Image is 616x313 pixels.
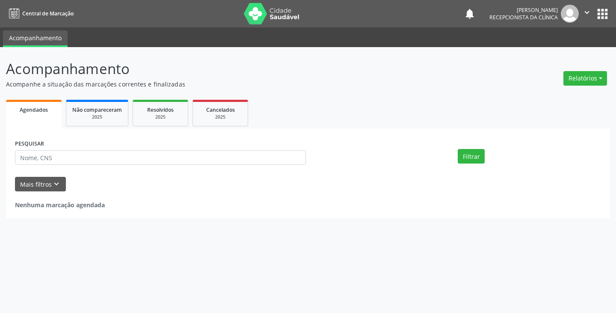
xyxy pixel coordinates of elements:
label: PESQUISAR [15,137,44,151]
i:  [582,8,592,17]
button: Filtrar [458,149,485,164]
button: Relatórios [563,71,607,86]
p: Acompanhe a situação das marcações correntes e finalizadas [6,80,429,89]
a: Acompanhamento [3,30,68,47]
button:  [579,5,595,23]
strong: Nenhuma marcação agendada [15,201,105,209]
span: Recepcionista da clínica [489,14,558,21]
button: notifications [464,8,476,20]
img: img [561,5,579,23]
span: Agendados [20,106,48,113]
p: Acompanhamento [6,58,429,80]
div: 2025 [72,114,122,120]
span: Resolvidos [147,106,174,113]
input: Nome, CNS [15,150,306,165]
div: 2025 [199,114,242,120]
button: Mais filtroskeyboard_arrow_down [15,177,66,192]
div: 2025 [139,114,182,120]
a: Central de Marcação [6,6,74,21]
span: Central de Marcação [22,10,74,17]
div: [PERSON_NAME] [489,6,558,14]
i: keyboard_arrow_down [52,179,61,189]
button: apps [595,6,610,21]
span: Não compareceram [72,106,122,113]
span: Cancelados [206,106,235,113]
